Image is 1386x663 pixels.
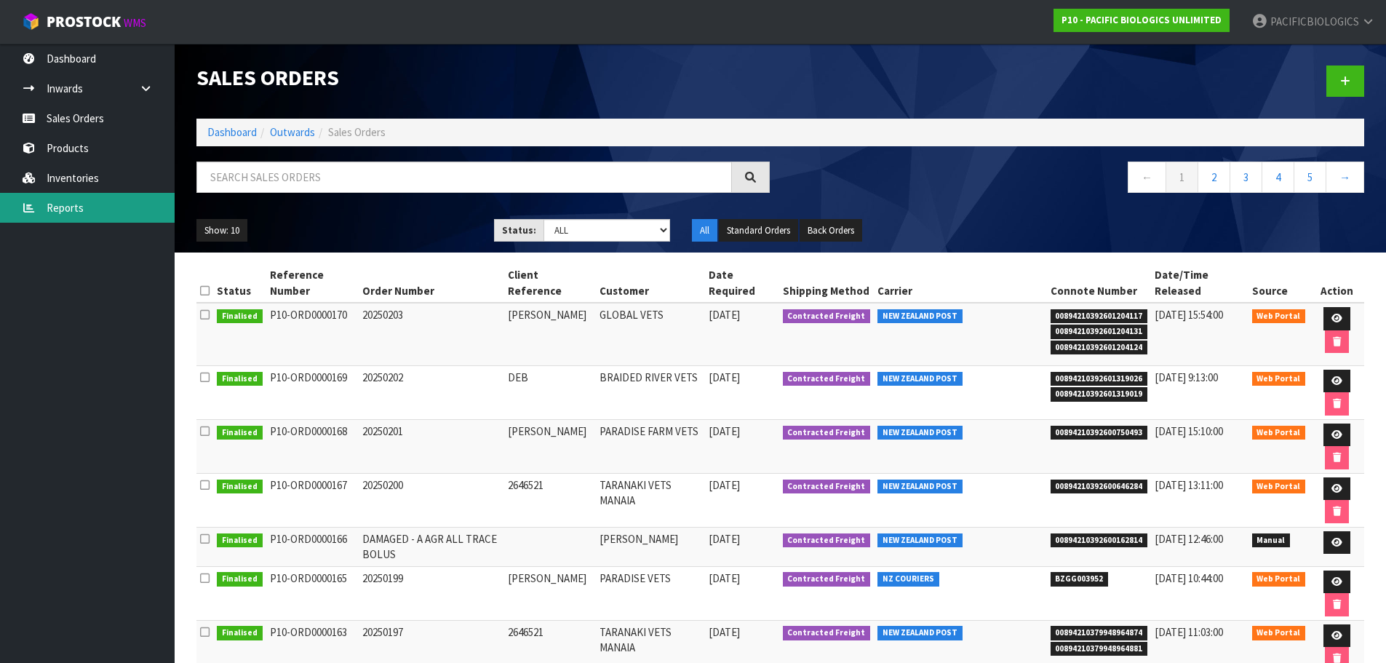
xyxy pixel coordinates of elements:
[709,370,740,384] span: [DATE]
[1252,426,1306,440] span: Web Portal
[359,419,504,473] td: 20250201
[213,263,266,303] th: Status
[1047,263,1152,303] th: Connote Number
[1248,263,1310,303] th: Source
[596,527,705,566] td: [PERSON_NAME]
[359,303,504,365] td: 20250203
[266,419,359,473] td: P10-ORD0000168
[1155,370,1218,384] span: [DATE] 9:13:00
[22,12,40,31] img: cube-alt.png
[1252,372,1306,386] span: Web Portal
[783,572,871,587] span: Contracted Freight
[1151,263,1248,303] th: Date/Time Released
[792,162,1365,197] nav: Page navigation
[1252,480,1306,494] span: Web Portal
[877,480,963,494] span: NEW ZEALAND POST
[217,480,263,494] span: Finalised
[266,527,359,566] td: P10-ORD0000166
[1051,642,1148,656] span: 00894210379948964881
[783,426,871,440] span: Contracted Freight
[1155,532,1223,546] span: [DATE] 12:46:00
[1051,572,1109,587] span: BZGG003952
[705,263,778,303] th: Date Required
[1051,341,1148,355] span: 00894210392601204124
[877,426,963,440] span: NEW ZEALAND POST
[504,473,596,527] td: 2646521
[504,263,596,303] th: Client Reference
[596,473,705,527] td: TARANAKI VETS MANAIA
[1198,162,1230,193] a: 2
[270,125,315,139] a: Outwards
[1128,162,1166,193] a: ←
[1309,263,1364,303] th: Action
[596,566,705,620] td: PARADISE VETS
[596,365,705,419] td: BRAIDED RIVER VETS
[709,571,740,585] span: [DATE]
[196,65,770,90] h1: Sales Orders
[783,626,871,640] span: Contracted Freight
[266,365,359,419] td: P10-ORD0000169
[709,424,740,438] span: [DATE]
[217,626,263,640] span: Finalised
[709,532,740,546] span: [DATE]
[359,566,504,620] td: 20250199
[1051,480,1148,494] span: 00894210392600646284
[1252,626,1306,640] span: Web Portal
[217,426,263,440] span: Finalised
[217,309,263,324] span: Finalised
[877,533,963,548] span: NEW ZEALAND POST
[359,527,504,566] td: DAMAGED - A AGR ALL TRACE BOLUS
[709,478,740,492] span: [DATE]
[47,12,121,31] span: ProStock
[217,372,263,386] span: Finalised
[1166,162,1198,193] a: 1
[1051,626,1148,640] span: 00894210379948964874
[504,303,596,365] td: [PERSON_NAME]
[207,125,257,139] a: Dashboard
[1262,162,1294,193] a: 4
[800,219,862,242] button: Back Orders
[783,533,871,548] span: Contracted Freight
[874,263,1047,303] th: Carrier
[1051,325,1148,339] span: 00894210392601204131
[1155,625,1223,639] span: [DATE] 11:03:00
[1051,309,1148,324] span: 00894210392601204117
[709,625,740,639] span: [DATE]
[1252,533,1291,548] span: Manual
[266,473,359,527] td: P10-ORD0000167
[1155,478,1223,492] span: [DATE] 13:11:00
[1051,533,1148,548] span: 00894210392600162814
[1051,387,1148,402] span: 00894210392601319019
[877,372,963,386] span: NEW ZEALAND POST
[783,480,871,494] span: Contracted Freight
[596,419,705,473] td: PARADISE FARM VETS
[1051,426,1148,440] span: 00894210392600750493
[779,263,875,303] th: Shipping Method
[1051,372,1148,386] span: 00894210392601319026
[1155,571,1223,585] span: [DATE] 10:44:00
[596,303,705,365] td: GLOBAL VETS
[1155,424,1223,438] span: [DATE] 15:10:00
[266,263,359,303] th: Reference Number
[196,162,732,193] input: Search sales orders
[328,125,386,139] span: Sales Orders
[1062,14,1222,26] strong: P10 - PACIFIC BIOLOGICS UNLIMITED
[502,224,536,237] strong: Status:
[692,219,717,242] button: All
[217,572,263,587] span: Finalised
[504,566,596,620] td: [PERSON_NAME]
[504,419,596,473] td: [PERSON_NAME]
[196,219,247,242] button: Show: 10
[1326,162,1364,193] a: →
[1230,162,1262,193] a: 3
[1252,572,1306,587] span: Web Portal
[266,303,359,365] td: P10-ORD0000170
[1270,15,1359,28] span: PACIFICBIOLOGICS
[877,309,963,324] span: NEW ZEALAND POST
[359,365,504,419] td: 20250202
[783,372,871,386] span: Contracted Freight
[217,533,263,548] span: Finalised
[1155,308,1223,322] span: [DATE] 15:54:00
[359,473,504,527] td: 20250200
[124,16,146,30] small: WMS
